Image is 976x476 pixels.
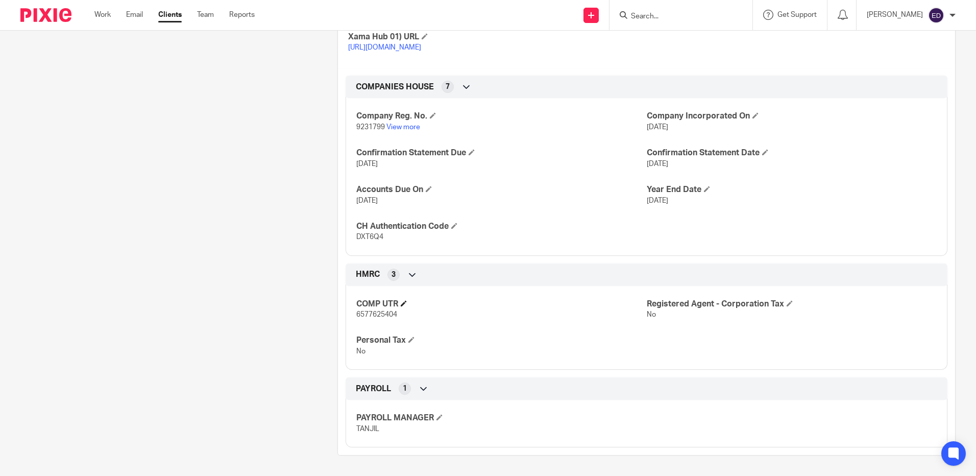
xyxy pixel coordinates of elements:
span: Get Support [777,11,817,18]
img: Pixie [20,8,71,22]
h4: CH Authentication Code [356,221,646,232]
h4: Company Incorporated On [647,111,937,122]
h4: Confirmation Statement Due [356,148,646,158]
a: Work [94,10,111,20]
span: [DATE] [647,124,668,131]
span: HMRC [356,269,380,280]
h4: Registered Agent - Corporation Tax [647,299,937,310]
span: 3 [392,270,396,280]
h4: Accounts Due On [356,184,646,195]
span: [DATE] [356,160,378,168]
a: View more [386,124,420,131]
span: [DATE] [647,197,668,204]
span: [DATE] [356,197,378,204]
a: [URL][DOMAIN_NAME] [348,44,421,51]
span: TANJIL [356,425,379,433]
span: 7 [446,82,450,92]
span: 1 [403,384,407,394]
h4: Personal Tax [356,335,646,346]
a: Reports [229,10,255,20]
input: Search [630,12,722,21]
span: 9231799 [356,124,385,131]
span: No [356,348,365,355]
span: No [647,311,656,318]
span: [DATE] [647,160,668,168]
span: COMPANIES HOUSE [356,82,434,92]
a: Clients [158,10,182,20]
p: [PERSON_NAME] [867,10,923,20]
span: 6577625404 [356,311,397,318]
h4: Year End Date [647,184,937,195]
span: PAYROLL [356,384,391,394]
h4: PAYROLL MANAGER [356,413,646,423]
h4: Xama Hub 01) URL [348,32,646,42]
img: svg%3E [928,7,944,23]
a: Team [197,10,214,20]
h4: Company Reg. No. [356,111,646,122]
a: Email [126,10,143,20]
h4: Confirmation Statement Date [647,148,937,158]
span: DXT6Q4 [356,233,383,241]
h4: COMP UTR [356,299,646,310]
